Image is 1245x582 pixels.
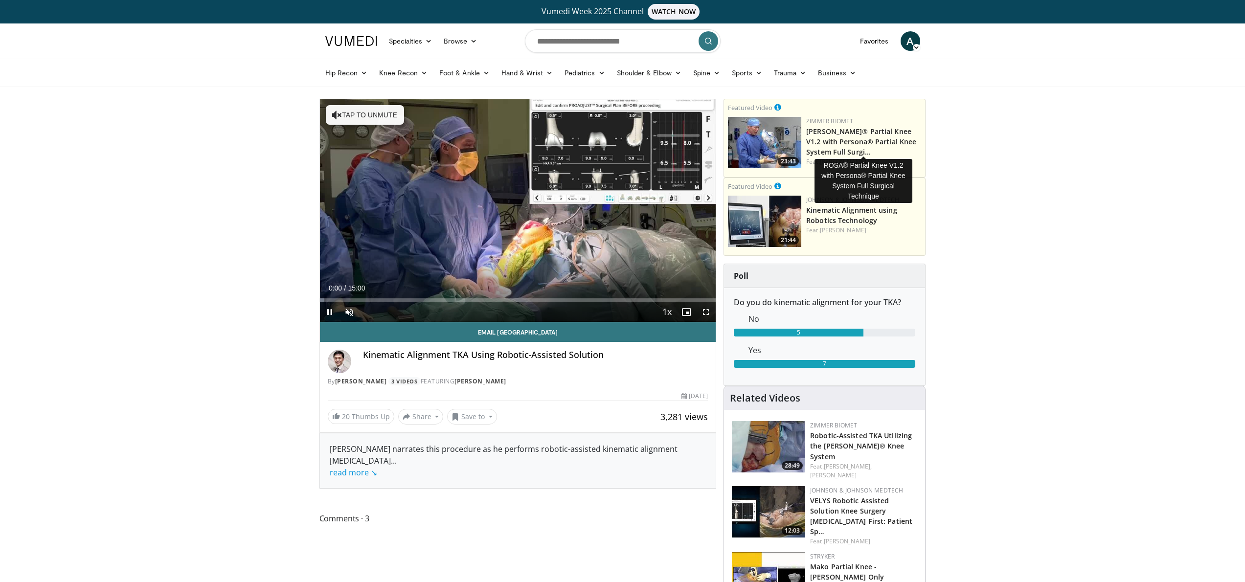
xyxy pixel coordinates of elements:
[810,552,835,560] a: Stryker
[734,270,748,281] strong: Poll
[330,443,706,478] div: [PERSON_NAME] narrates this procedure as he performs robotic-assisted kinematic alignment [MEDICA...
[806,226,921,235] div: Feat.
[854,31,895,51] a: Favorites
[782,526,803,535] span: 12:03
[559,63,611,83] a: Pediatrics
[734,329,863,336] div: 5
[330,455,397,478] span: ...
[732,486,805,537] img: abe8434e-c392-4864-8b80-6cc2396b85ec.150x105_q85_crop-smart_upscale.jpg
[728,117,801,168] img: 99b1778f-d2b2-419a-8659-7269f4b428ba.150x105_q85_crop-smart_upscale.jpg
[810,471,857,479] a: [PERSON_NAME]
[741,313,923,325] dd: No
[327,4,919,20] a: Vumedi Week 2025 ChannelWATCH NOW
[778,157,799,166] span: 23:43
[806,196,899,204] a: Johnson & Johnson MedTech
[373,63,433,83] a: Knee Recon
[728,196,801,247] img: 85482610-0380-4aae-aa4a-4a9be0c1a4f1.150x105_q85_crop-smart_upscale.jpg
[496,63,559,83] a: Hand & Wrist
[824,537,870,545] a: [PERSON_NAME]
[320,322,716,342] a: Email [GEOGRAPHIC_DATA]
[328,377,708,386] div: By FEATURING
[815,159,912,203] div: ROSA® Partial Knee V1.2 with Persona® Partial Knee System Full Surgical Technique
[328,350,351,373] img: Avatar
[806,205,897,225] a: Kinematic Alignment using Robotics Technology
[732,421,805,472] img: 8628d054-67c0-4db7-8e0b-9013710d5e10.150x105_q85_crop-smart_upscale.jpg
[525,29,721,53] input: Search topics, interventions
[363,350,708,360] h4: Kinematic Alignment TKA Using Robotic‐Assisted Solution
[340,302,359,322] button: Unmute
[398,409,444,425] button: Share
[329,284,342,292] span: 0:00
[438,31,483,51] a: Browse
[677,302,696,322] button: Enable picture-in-picture mode
[657,302,677,322] button: Playback Rate
[901,31,920,51] a: A
[810,486,903,494] a: Johnson & Johnson MedTech
[319,512,717,525] span: Comments 3
[768,63,813,83] a: Trauma
[342,412,350,421] span: 20
[728,117,801,168] a: 23:43
[810,462,917,480] div: Feat.
[734,298,915,307] h6: Do you do kinematic alignment for your TKA?
[820,226,866,234] a: [PERSON_NAME]
[726,63,768,83] a: Sports
[320,298,716,302] div: Progress Bar
[806,127,916,157] a: [PERSON_NAME]® Partial Knee V1.2 with Persona® Partial Knee System Full Surgi…
[320,99,716,322] video-js: Video Player
[728,103,772,112] small: Featured Video
[611,63,687,83] a: Shoulder & Elbow
[660,411,708,423] span: 3,281 views
[810,537,917,546] div: Feat.
[728,182,772,191] small: Featured Video
[806,117,853,125] a: Zimmer Biomet
[433,63,496,83] a: Foot & Ankle
[810,421,857,429] a: Zimmer Biomet
[730,392,800,404] h4: Related Videos
[447,409,497,425] button: Save to
[728,196,801,247] a: 21:44
[806,157,921,166] div: Feat.
[732,486,805,537] a: 12:03
[326,105,404,125] button: Tap to unmute
[741,344,923,356] dd: Yes
[383,31,438,51] a: Specialties
[320,302,340,322] button: Pause
[810,496,912,536] a: VELYS Robotic Assisted Solution Knee Surgery [MEDICAL_DATA] First: Patient Sp…
[734,360,915,368] div: 7
[696,302,716,322] button: Fullscreen
[454,377,506,385] a: [PERSON_NAME]
[810,431,912,461] a: Robotic-Assisted TKA Utilizing the [PERSON_NAME]® Knee System
[388,377,421,385] a: 3 Videos
[732,421,805,472] a: 28:49
[335,377,387,385] a: [PERSON_NAME]
[687,63,726,83] a: Spine
[348,284,365,292] span: 15:00
[782,461,803,470] span: 28:49
[681,392,708,401] div: [DATE]
[319,63,374,83] a: Hip Recon
[328,409,394,424] a: 20 Thumbs Up
[812,63,862,83] a: Business
[330,467,377,478] a: read more ↘
[778,236,799,245] span: 21:44
[648,4,700,20] span: WATCH NOW
[325,36,377,46] img: VuMedi Logo
[344,284,346,292] span: /
[824,462,872,470] a: [PERSON_NAME],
